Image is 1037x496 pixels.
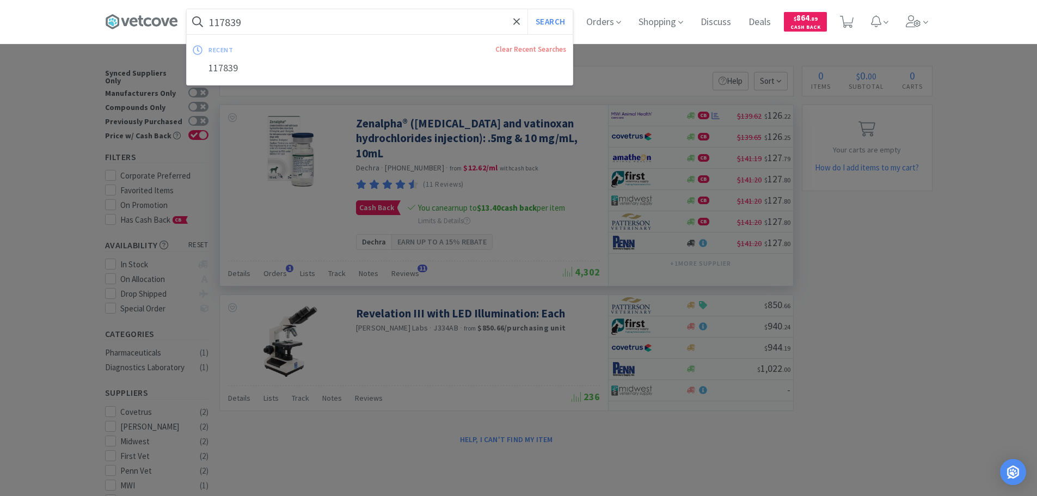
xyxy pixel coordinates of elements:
div: recent [208,41,364,58]
a: $864.89Cash Back [784,7,827,36]
span: 864 [794,13,818,23]
div: Open Intercom Messenger [1000,459,1026,485]
input: Search by item, sku, manufacturer, ingredient, size... [187,9,573,34]
a: Deals [744,17,775,27]
span: . 89 [809,15,818,22]
a: Discuss [696,17,735,27]
div: 117839 [187,58,573,78]
button: Search [527,9,573,34]
a: Clear Recent Searches [495,45,566,54]
span: Cash Back [790,25,820,32]
span: $ [794,15,796,22]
